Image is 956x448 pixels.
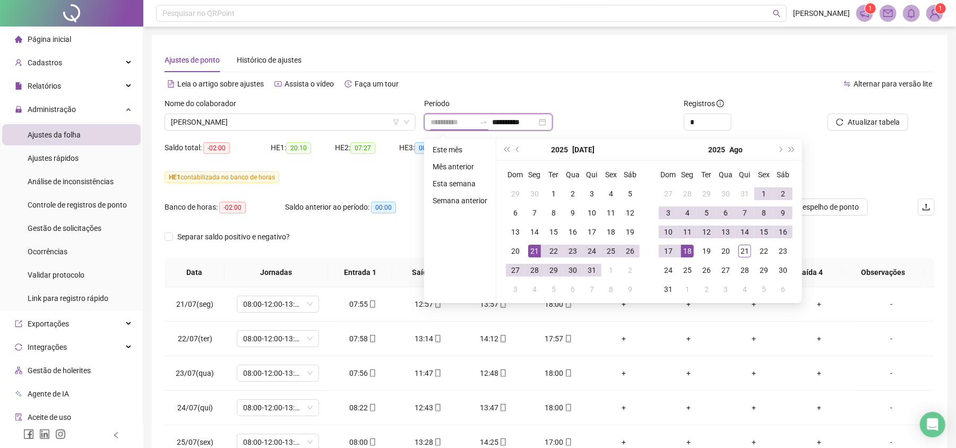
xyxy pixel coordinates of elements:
div: 6 [509,206,522,219]
td: 2025-08-03 [659,203,678,222]
th: Qua [716,165,735,184]
td: 2025-08-12 [697,222,716,242]
td: 2025-07-15 [544,222,563,242]
td: 2025-08-24 [659,261,678,280]
div: 27 [509,264,522,277]
td: 2025-08-18 [678,242,697,261]
td: 2025-09-05 [754,280,773,299]
td: 2025-08-07 [735,203,754,222]
span: filter [393,119,399,125]
span: Observações [851,266,916,278]
div: 5 [547,283,560,296]
span: 00:00 [415,142,440,154]
li: Semana anterior [428,194,492,207]
td: 2025-08-26 [697,261,716,280]
td: 2025-08-14 [735,222,754,242]
td: 2025-08-30 [773,261,793,280]
span: HE 1 [169,174,180,181]
span: lock [15,106,22,113]
th: Sex [601,165,621,184]
td: 2025-07-18 [601,222,621,242]
td: 2025-08-13 [716,222,735,242]
td: 2025-07-04 [601,184,621,203]
div: 30 [528,187,541,200]
div: 7 [738,206,751,219]
button: next-year [774,139,786,160]
td: 2025-08-06 [563,280,582,299]
div: 20 [719,245,732,257]
td: 2025-07-17 [582,222,601,242]
div: HE 3: [399,142,463,154]
span: search [773,10,781,18]
td: 2025-09-02 [697,280,716,299]
td: 2025-06-29 [506,184,525,203]
td: 2025-08-10 [659,222,678,242]
span: Ocorrências [28,247,67,256]
td: 2025-07-31 [735,184,754,203]
div: + [665,298,713,310]
div: 5 [757,283,770,296]
td: 2025-08-01 [601,261,621,280]
th: Seg [525,165,544,184]
div: 9 [624,283,636,296]
div: 2 [700,283,713,296]
td: 2025-08-16 [773,222,793,242]
td: 2025-07-08 [544,203,563,222]
td: 2025-08-29 [754,261,773,280]
th: Dom [659,165,678,184]
span: down [403,119,410,125]
div: 10 [662,226,675,238]
th: Qui [582,165,601,184]
span: reload [836,118,843,126]
span: mail [883,8,893,18]
td: 2025-08-11 [678,222,697,242]
div: 17 [585,226,598,238]
span: Exportações [28,320,69,328]
td: 2025-08-28 [735,261,754,280]
div: 8 [757,206,770,219]
td: 2025-07-10 [582,203,601,222]
span: Link para registro rápido [28,294,108,303]
div: 4 [738,283,751,296]
div: HE 2: [335,142,399,154]
div: 29 [700,187,713,200]
span: to [479,118,488,126]
li: Mês anterior [428,160,492,173]
span: history [344,80,352,88]
div: 7 [528,206,541,219]
span: apartment [15,367,22,374]
div: 2 [777,187,789,200]
th: Seg [678,165,697,184]
div: 07:58 [339,333,387,344]
div: 6 [777,283,789,296]
span: Ajustes da folha [28,131,81,139]
span: contabilizada no banco de horas [165,171,279,183]
div: Saldo total: [165,142,271,154]
span: SERGIO FERNANDES DE FREITAS [171,114,409,130]
span: 1 [939,5,943,12]
td: 2025-07-29 [544,261,563,280]
div: 5 [700,206,713,219]
label: Nome do colaborador [165,98,243,109]
div: 31 [738,187,751,200]
div: 2 [624,264,636,277]
td: 2025-07-27 [506,261,525,280]
td: 2025-07-16 [563,222,582,242]
div: 22 [757,245,770,257]
span: mobile [433,300,442,308]
div: 1 [605,264,617,277]
td: 2025-07-28 [678,184,697,203]
div: 31 [662,283,675,296]
div: 23 [566,245,579,257]
span: swap-right [479,118,488,126]
div: 18 [605,226,617,238]
div: 13:14 [404,333,452,344]
div: 26 [624,245,636,257]
div: 28 [738,264,751,277]
th: Saída 1 [392,258,457,287]
div: 14:12 [469,333,518,344]
td: 2025-08-22 [754,242,773,261]
td: 2025-08-25 [678,261,697,280]
div: 7 [585,283,598,296]
td: 2025-07-30 [716,184,735,203]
